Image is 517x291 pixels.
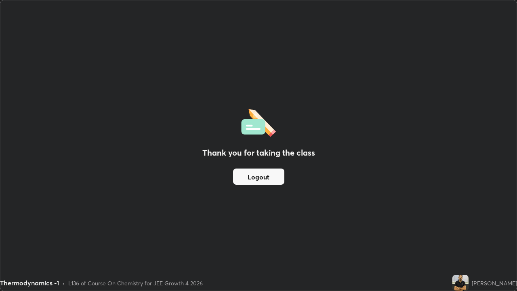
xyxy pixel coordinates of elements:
div: • [62,279,65,287]
img: 4b948ef306c6453ca69e7615344fc06d.jpg [452,275,469,291]
img: offlineFeedback.1438e8b3.svg [241,106,276,137]
div: L136 of Course On Chemistry for JEE Growth 4 2026 [68,279,203,287]
div: [PERSON_NAME] [472,279,517,287]
h2: Thank you for taking the class [202,147,315,159]
button: Logout [233,169,284,185]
